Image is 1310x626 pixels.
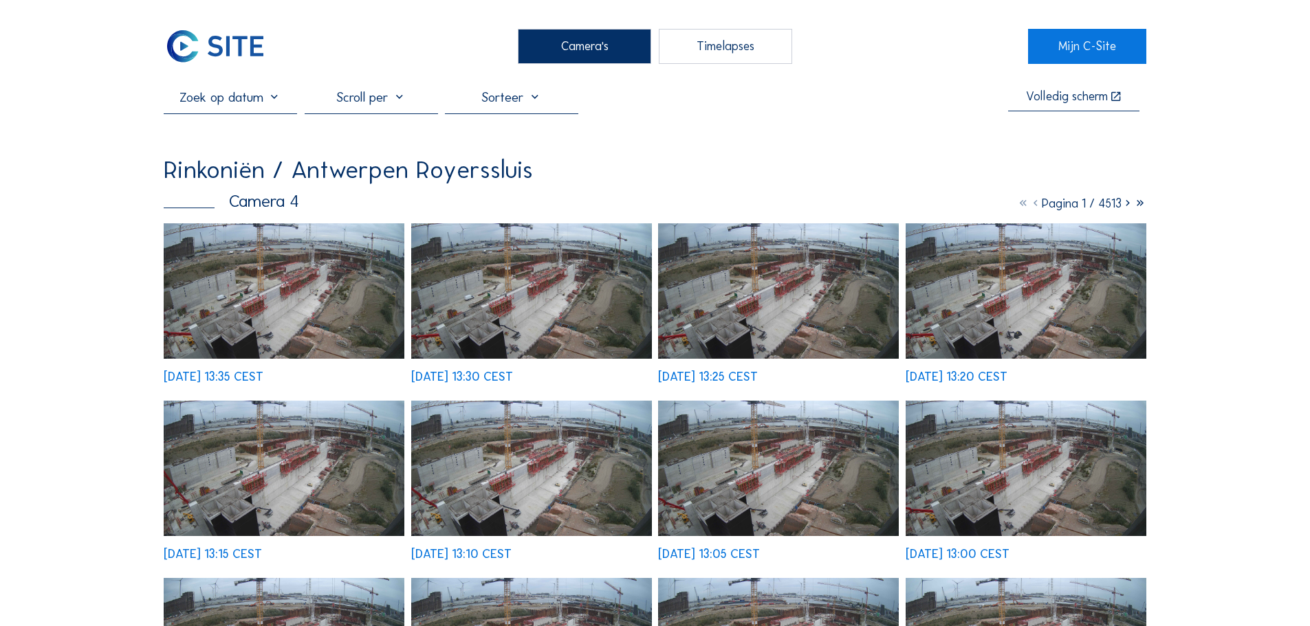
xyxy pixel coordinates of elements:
[164,193,299,210] div: Camera 4
[1026,91,1108,104] div: Volledig scherm
[164,29,281,63] a: C-SITE Logo
[658,223,899,359] img: image_53582950
[658,548,760,561] div: [DATE] 13:05 CEST
[164,89,297,105] input: Zoek op datum 󰅀
[906,371,1007,383] div: [DATE] 13:20 CEST
[658,401,899,536] img: image_53582411
[906,223,1146,359] img: image_53582802
[411,401,652,536] img: image_53582574
[164,29,267,63] img: C-SITE Logo
[164,401,404,536] img: image_53582653
[411,548,512,561] div: [DATE] 13:10 CEST
[164,223,404,359] img: image_53583250
[659,29,792,63] div: Timelapses
[658,371,758,383] div: [DATE] 13:25 CEST
[164,157,533,182] div: Rinkoniën / Antwerpen Royerssluis
[518,29,651,63] div: Camera's
[164,548,262,561] div: [DATE] 13:15 CEST
[906,548,1009,561] div: [DATE] 13:00 CEST
[1028,29,1146,63] a: Mijn C-Site
[411,223,652,359] img: image_53583103
[906,401,1146,536] img: image_53582262
[1042,196,1122,211] span: Pagina 1 / 4513
[164,371,263,383] div: [DATE] 13:35 CEST
[411,371,513,383] div: [DATE] 13:30 CEST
